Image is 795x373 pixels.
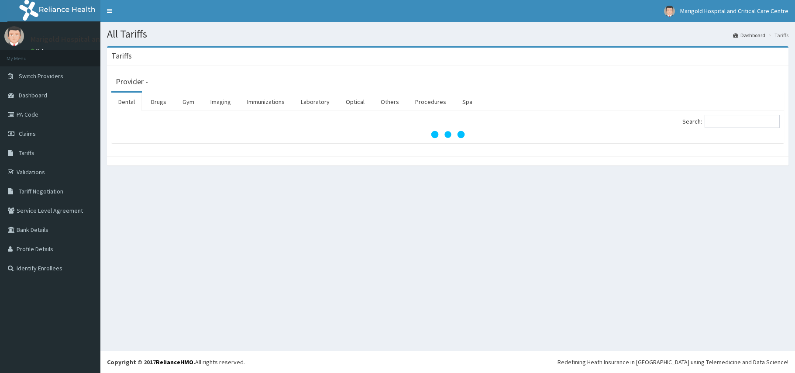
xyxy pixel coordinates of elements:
[766,31,788,39] li: Tariffs
[240,93,292,111] a: Immunizations
[111,93,142,111] a: Dental
[19,130,36,138] span: Claims
[176,93,201,111] a: Gym
[203,93,238,111] a: Imaging
[430,117,465,152] svg: audio-loading
[116,78,148,86] h3: Provider -
[156,358,193,366] a: RelianceHMO
[408,93,453,111] a: Procedures
[31,48,52,54] a: Online
[680,7,788,15] span: Marigold Hospital and Critical Care Centre
[19,72,63,80] span: Switch Providers
[19,149,34,157] span: Tariffs
[31,35,172,43] p: Marigold Hospital and Critical Care Centre
[144,93,173,111] a: Drugs
[111,52,132,60] h3: Tariffs
[100,351,795,373] footer: All rights reserved.
[107,358,195,366] strong: Copyright © 2017 .
[705,115,780,128] input: Search:
[339,93,372,111] a: Optical
[19,187,63,195] span: Tariff Negotiation
[558,358,788,366] div: Redefining Heath Insurance in [GEOGRAPHIC_DATA] using Telemedicine and Data Science!
[455,93,479,111] a: Spa
[19,91,47,99] span: Dashboard
[4,26,24,46] img: User Image
[374,93,406,111] a: Others
[682,115,780,128] label: Search:
[107,28,788,40] h1: All Tariffs
[733,31,765,39] a: Dashboard
[294,93,337,111] a: Laboratory
[664,6,675,17] img: User Image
